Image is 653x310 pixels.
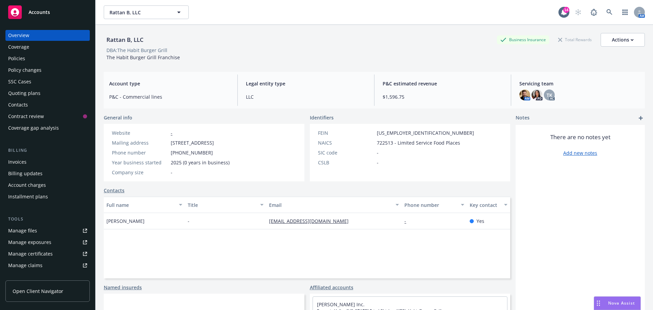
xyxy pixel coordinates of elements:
[246,80,366,87] span: Legal entity type
[171,139,214,146] span: [STREET_ADDRESS]
[318,159,374,166] div: CSLB
[269,218,354,224] a: [EMAIL_ADDRESS][DOMAIN_NAME]
[519,89,530,100] img: photo
[5,272,90,282] a: Manage BORs
[5,111,90,122] a: Contract review
[8,191,48,202] div: Installment plans
[563,7,569,13] div: 14
[470,201,500,209] div: Key contact
[5,30,90,41] a: Overview
[377,159,379,166] span: -
[8,42,29,52] div: Coverage
[5,180,90,191] a: Account charges
[5,216,90,223] div: Tools
[104,35,146,44] div: Rattan B, LLC
[112,149,168,156] div: Phone number
[8,237,51,248] div: Manage exposures
[8,225,37,236] div: Manage files
[104,197,185,213] button: Full name
[171,130,172,136] a: -
[555,35,595,44] div: Total Rewards
[8,53,25,64] div: Policies
[601,33,645,47] button: Actions
[383,80,503,87] span: P&C estimated revenue
[266,197,402,213] button: Email
[377,149,379,156] span: -
[269,201,391,209] div: Email
[188,201,256,209] div: Title
[550,133,610,141] span: There are no notes yet
[8,111,44,122] div: Contract review
[618,5,632,19] a: Switch app
[519,80,639,87] span: Servicing team
[5,248,90,259] a: Manage certificates
[8,88,40,99] div: Quoting plans
[571,5,585,19] a: Start snowing
[8,123,59,133] div: Coverage gap analysis
[532,89,542,100] img: photo
[104,187,124,194] a: Contacts
[310,284,353,291] a: Affiliated accounts
[5,191,90,202] a: Installment plans
[104,5,189,19] button: Rattan B, LLC
[5,168,90,179] a: Billing updates
[5,3,90,22] a: Accounts
[106,47,167,54] div: DBA: The Habit Burger Grill
[5,123,90,133] a: Coverage gap analysis
[5,65,90,76] a: Policy changes
[8,168,43,179] div: Billing updates
[516,114,530,122] span: Notes
[5,42,90,52] a: Coverage
[612,33,634,46] div: Actions
[8,99,28,110] div: Contacts
[5,237,90,248] a: Manage exposures
[106,54,180,61] span: The Habit Burger Grill Franchise
[5,260,90,271] a: Manage claims
[5,76,90,87] a: SSC Cases
[171,169,172,176] span: -
[8,76,31,87] div: SSC Cases
[188,217,189,225] span: -
[246,93,366,100] span: LLC
[109,93,229,100] span: P&C - Commercial lines
[5,53,90,64] a: Policies
[112,159,168,166] div: Year business started
[5,225,90,236] a: Manage files
[467,197,510,213] button: Key contact
[404,201,456,209] div: Phone number
[29,10,50,15] span: Accounts
[8,248,53,259] div: Manage certificates
[8,30,29,41] div: Overview
[112,169,168,176] div: Company size
[377,139,460,146] span: 722513 - Limited Service Food Places
[547,92,552,99] span: TK
[112,129,168,136] div: Website
[109,80,229,87] span: Account type
[497,35,549,44] div: Business Insurance
[310,114,334,121] span: Identifiers
[637,114,645,122] a: add
[318,139,374,146] div: NAICS
[608,300,635,306] span: Nova Assist
[110,9,168,16] span: Rattan B, LLC
[112,139,168,146] div: Mailing address
[5,157,90,167] a: Invoices
[8,180,46,191] div: Account charges
[402,197,467,213] button: Phone number
[594,297,603,310] div: Drag to move
[603,5,616,19] a: Search
[318,129,374,136] div: FEIN
[171,159,230,166] span: 2025 (0 years in business)
[404,218,412,224] a: -
[13,288,63,295] span: Open Client Navigator
[5,88,90,99] a: Quoting plans
[377,129,474,136] span: [US_EMPLOYER_IDENTIFICATION_NUMBER]
[185,197,266,213] button: Title
[171,149,213,156] span: [PHONE_NUMBER]
[318,149,374,156] div: SIC code
[8,157,27,167] div: Invoices
[104,284,142,291] a: Named insureds
[383,93,503,100] span: $1,596.75
[104,114,132,121] span: General info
